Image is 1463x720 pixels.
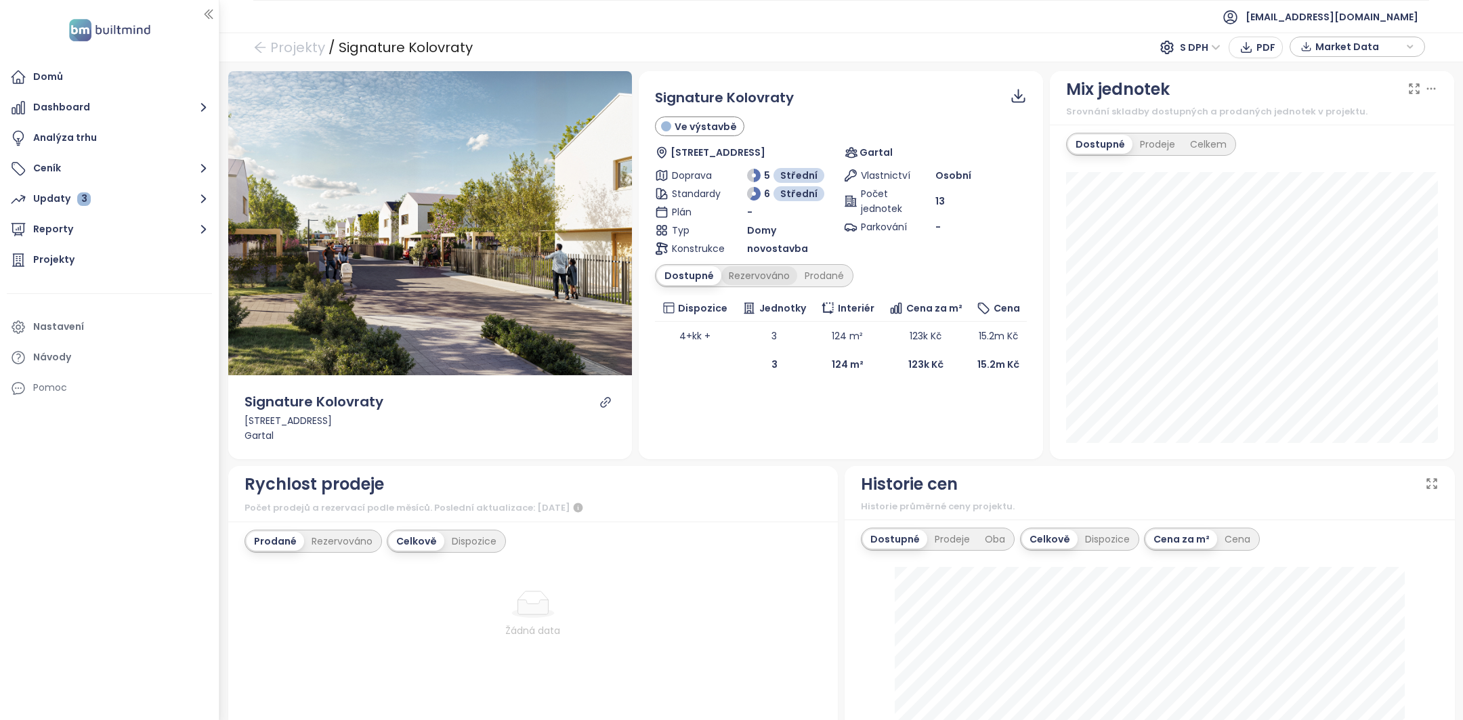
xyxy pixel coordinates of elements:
[832,358,864,371] b: 124 m²
[675,119,737,134] span: Ve výstavbě
[33,68,63,85] div: Domů
[65,16,154,44] img: logo
[7,125,212,152] a: Analýza trhu
[599,396,612,408] a: link
[797,266,851,285] div: Prodané
[1180,37,1221,58] span: S DPH
[979,329,1018,343] span: 15.2m Kč
[977,358,1019,371] b: 15.2m Kč
[444,532,504,551] div: Dispozice
[908,358,943,371] b: 123k Kč
[735,322,813,350] td: 3
[838,301,874,316] span: Interiér
[1078,530,1137,549] div: Dispozice
[7,155,212,182] button: Ceník
[33,251,75,268] div: Projekty
[863,530,927,549] div: Dostupné
[7,94,212,121] button: Dashboard
[1256,40,1275,55] span: PDF
[721,266,797,285] div: Rezervováno
[33,129,97,146] div: Analýza trhu
[284,623,783,638] div: Žádná data
[672,241,718,256] span: Konstrukce
[33,379,67,396] div: Pomoc
[7,64,212,91] a: Domů
[771,358,778,371] b: 3
[747,223,776,238] span: Domy
[906,301,962,316] span: Cena za m²
[7,344,212,371] a: Návody
[759,301,806,316] span: Jednotky
[764,168,770,183] span: 5
[764,186,770,201] span: 6
[253,35,325,60] a: arrow-left Projekty
[672,186,718,201] span: Standardy
[780,168,818,183] span: Střední
[672,205,718,219] span: Plán
[747,205,752,219] span: -
[977,530,1013,549] div: Oba
[304,532,380,551] div: Rezervováno
[935,168,971,183] span: Osobní
[245,391,383,412] div: Signature Kolovraty
[678,301,727,316] span: Dispozice
[1068,135,1132,154] div: Dostupné
[935,194,945,209] span: 13
[7,247,212,274] a: Projekty
[927,530,977,549] div: Prodeje
[861,500,1439,513] div: Historie průměrné ceny projektu.
[935,220,941,234] span: -
[1183,135,1234,154] div: Celkem
[253,41,267,54] span: arrow-left
[671,145,765,160] span: [STREET_ADDRESS]
[77,192,91,206] div: 3
[861,471,958,497] div: Historie cen
[1066,77,1170,102] div: Mix jednotek
[994,301,1020,316] span: Cena
[657,266,721,285] div: Dostupné
[655,322,735,350] td: 4+kk +
[339,35,473,60] div: Signature Kolovraty
[328,35,335,60] div: /
[245,471,384,497] div: Rychlost prodeje
[7,186,212,213] button: Updaty 3
[672,168,718,183] span: Doprava
[861,219,907,234] span: Parkování
[33,349,71,366] div: Návody
[910,329,941,343] span: 123k Kč
[33,190,91,207] div: Updaty
[245,413,616,428] div: [STREET_ADDRESS]
[1297,37,1418,57] div: button
[33,318,84,335] div: Nastavení
[1217,530,1258,549] div: Cena
[245,428,616,443] div: Gartal
[7,314,212,341] a: Nastavení
[861,168,907,183] span: Vlastnictví
[1146,530,1217,549] div: Cena za m²
[860,145,893,160] span: Gartal
[813,322,881,350] td: 124 m²
[7,216,212,243] button: Reporty
[655,87,794,108] span: Signature Kolovraty
[389,532,444,551] div: Celkově
[1315,37,1403,57] span: Market Data
[1246,1,1418,33] span: [EMAIL_ADDRESS][DOMAIN_NAME]
[1066,105,1438,119] div: Srovnání skladby dostupných a prodaných jednotek v projektu.
[1022,530,1078,549] div: Celkově
[1132,135,1183,154] div: Prodeje
[247,532,304,551] div: Prodané
[1229,37,1283,58] button: PDF
[245,500,822,516] div: Počet prodejů a rezervací podle měsíců. Poslední aktualizace: [DATE]
[7,375,212,402] div: Pomoc
[747,241,808,256] span: novostavba
[861,186,907,216] span: Počet jednotek
[780,186,818,201] span: Střední
[672,223,718,238] span: Typ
